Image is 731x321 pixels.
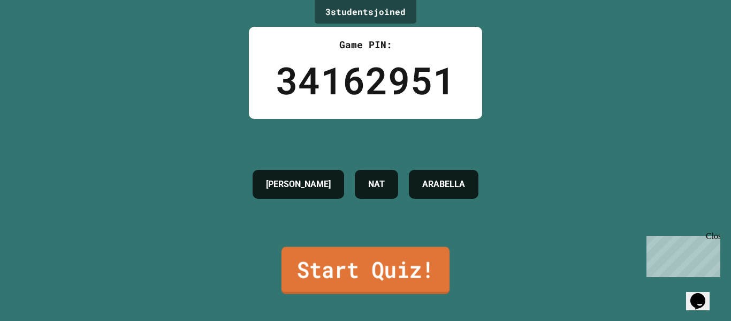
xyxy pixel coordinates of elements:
iframe: chat widget [686,278,720,310]
h4: ARABELLA [422,178,465,191]
h4: NAT [368,178,385,191]
div: 34162951 [276,52,455,108]
a: Start Quiz! [281,247,450,294]
iframe: chat widget [642,232,720,277]
div: Game PIN: [276,38,455,52]
div: Chat with us now!Close [4,4,74,68]
h4: [PERSON_NAME] [266,178,331,191]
